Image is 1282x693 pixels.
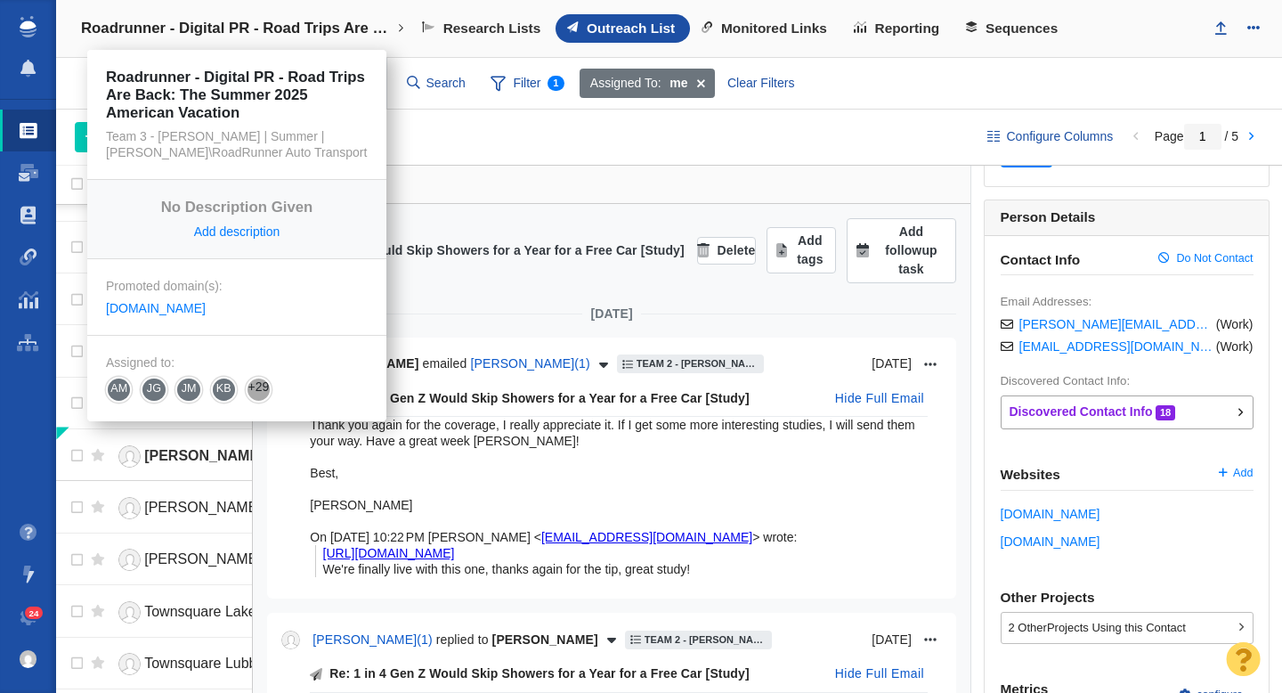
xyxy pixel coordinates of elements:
a: [PERSON_NAME] [113,441,275,472]
span: Page / 5 [1155,129,1238,143]
div: Team 3 - [PERSON_NAME] | Summer | [PERSON_NAME]\RoadRunner Auto Transport [106,128,368,160]
div: Promoted domain(s): [106,278,368,294]
a: [PERSON_NAME] [113,544,275,575]
span: Work [1220,339,1248,354]
span: 1 [548,76,565,91]
h6: Person Details [985,200,1269,236]
a: [DOMAIN_NAME] [1001,534,1100,549]
span: Townsquare Lake [PERSON_NAME] team [144,604,412,619]
img: buzzstream_logo_iconsimple.png [20,16,36,37]
a: [PERSON_NAME][EMAIL_ADDRESS][PERSON_NAME][DOMAIN_NAME] [1019,316,1213,332]
span: Websites [1001,467,1220,483]
span: +29 [246,377,272,403]
span: JM [170,372,207,407]
span: 24 [25,607,44,620]
div: Assigned to: [106,355,368,371]
span: ( ) [1216,316,1254,332]
a: [DOMAIN_NAME] [1001,507,1100,521]
div: Projects Using this Contact [1002,613,1253,643]
span: Monitored Links [721,20,827,37]
span: Configure Columns [1006,127,1113,146]
a: [DOMAIN_NAME] [106,301,206,315]
h6: Other Projects [1001,590,1254,606]
span: hotcars.com [1001,507,1100,521]
span: Reporting [875,20,940,37]
span: AM [100,372,139,407]
a: Townsquare Lubbock Media Lubbock [113,648,275,680]
a: Monitored Links [690,14,842,43]
span: [PERSON_NAME] [144,448,264,463]
span: Filter [481,67,575,101]
span: 2 [1009,621,1015,634]
strong: Discovered Contact Info [1010,404,1153,419]
a: [PERSON_NAME] [113,493,275,524]
a: Add description [194,224,280,239]
span: Contact Info [1001,252,1159,268]
a: [EMAIL_ADDRESS][DOMAIN_NAME] [1019,338,1213,355]
span: JG [135,372,172,407]
span: Work [1220,317,1248,331]
button: Configure Columns [978,122,1124,152]
span: ( ) [1216,338,1254,355]
h4: Roadrunner - Digital PR - Road Trips Are Back: The Summer 2025 American Vacation [106,69,368,122]
span: carbuzz.com [1001,534,1100,549]
a: Add tags [1001,151,1056,166]
span: Assigned To: [590,74,661,93]
strong: me [669,74,687,93]
div: Websites [75,62,221,103]
h4: Roadrunner - Digital PR - Road Trips Are Back: The Summer 2025 American Vacation [81,20,393,37]
button: Add People [75,122,191,152]
label: Discovered Contact Info: [1001,373,1131,389]
a: Add [1219,467,1253,483]
input: Search [400,68,475,99]
span: Sequences [986,20,1058,37]
span: KB [205,372,242,407]
label: Email Addresses: [1001,294,1092,310]
span: [PERSON_NAME] [144,500,262,515]
span: Research Lists [443,20,541,37]
img: 8a21b1a12a7554901d364e890baed237 [20,650,37,668]
a: Research Lists [410,14,556,43]
span: Outreach List [587,20,675,37]
span: Other [1018,621,1047,634]
span: Townsquare Lubbock Media Lubbock [144,656,379,671]
a: Outreach List [556,14,690,43]
span: 18 [1156,405,1174,420]
span: [PERSON_NAME] [144,551,262,567]
a: Townsquare Lake [PERSON_NAME] team [113,597,275,628]
h4: No Description Given [106,199,368,216]
a: Do Not Contact [1158,252,1253,268]
a: Reporting [842,14,954,43]
a: Sequences [954,14,1073,43]
div: Clear Filters [718,69,805,99]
